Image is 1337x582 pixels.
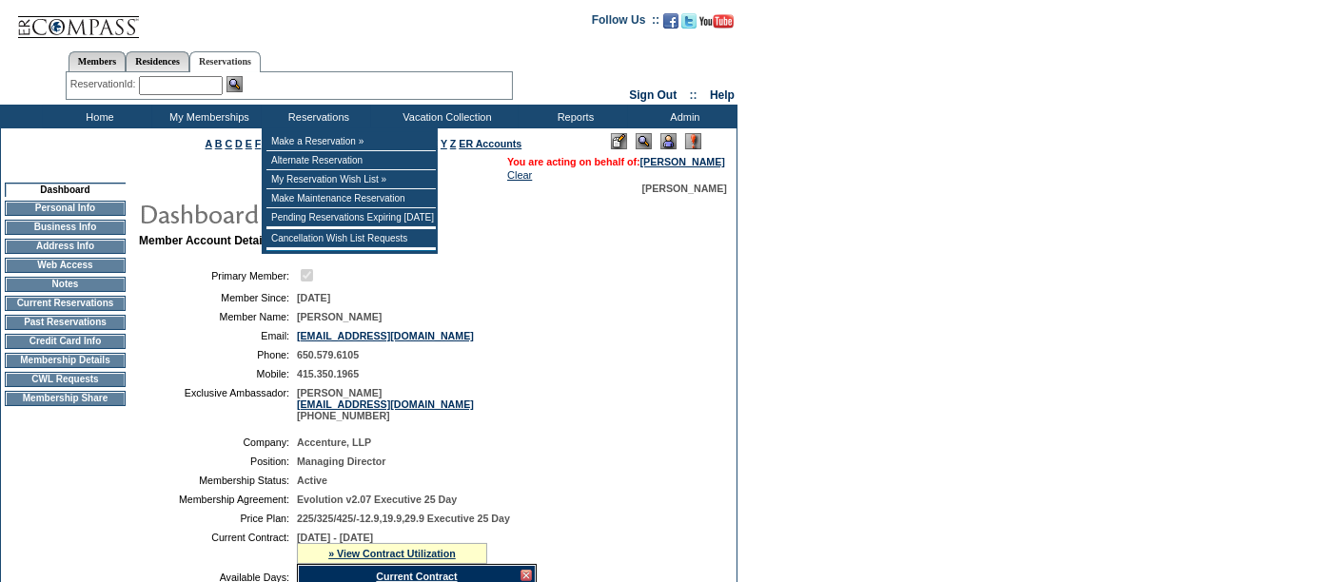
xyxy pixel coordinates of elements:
[266,170,436,189] td: My Reservation Wish List »
[507,156,725,167] span: You are acting on behalf of:
[297,436,371,448] span: Accenture, LLP
[297,398,474,410] a: [EMAIL_ADDRESS][DOMAIN_NAME]
[266,151,436,170] td: Alternate Reservation
[681,19,697,30] a: Follow us on Twitter
[266,189,436,208] td: Make Maintenance Reservation
[328,548,456,559] a: » View Contract Utilization
[5,353,126,368] td: Membership Details
[663,19,678,30] a: Become our fan on Facebook
[5,391,126,406] td: Membership Share
[206,138,212,149] a: A
[519,105,628,128] td: Reports
[441,138,447,149] a: Y
[215,138,223,149] a: B
[147,532,289,564] td: Current Contract:
[685,133,701,149] img: Log Concern/Member Elevation
[628,105,737,128] td: Admin
[5,315,126,330] td: Past Reservations
[371,105,519,128] td: Vacation Collection
[507,169,532,181] a: Clear
[611,133,627,149] img: Edit Mode
[5,372,126,387] td: CWL Requests
[147,475,289,486] td: Membership Status:
[147,368,289,379] td: Mobile:
[5,201,126,216] td: Personal Info
[629,88,677,102] a: Sign Out
[147,456,289,467] td: Position:
[5,296,126,311] td: Current Reservations
[297,330,474,341] a: [EMAIL_ADDRESS][DOMAIN_NAME]
[147,436,289,448] td: Company:
[5,220,126,235] td: Business Info
[459,138,521,149] a: ER Accounts
[147,311,289,322] td: Member Name:
[147,330,289,341] td: Email:
[5,277,126,292] td: Notes
[126,51,189,71] a: Residences
[147,387,289,421] td: Exclusive Ambassador:
[297,368,359,379] span: 415.350.1965
[139,234,272,247] b: Member Account Details
[5,239,126,254] td: Address Info
[699,14,734,29] img: Subscribe to our YouTube Channel
[297,513,510,524] span: 225/325/425/-12.9,19.9,29.9 Executive 25 Day
[147,266,289,284] td: Primary Member:
[663,13,678,29] img: Become our fan on Facebook
[297,532,373,543] span: [DATE] - [DATE]
[147,513,289,524] td: Price Plan:
[5,334,126,349] td: Credit Card Info
[266,229,436,248] td: Cancellation Wish List Requests
[235,138,243,149] a: D
[262,105,371,128] td: Reservations
[297,475,327,486] span: Active
[297,292,330,303] span: [DATE]
[147,349,289,360] td: Phone:
[660,133,677,149] img: Impersonate
[5,258,126,273] td: Web Access
[642,183,727,194] span: [PERSON_NAME]
[225,138,232,149] a: C
[450,138,457,149] a: Z
[266,132,436,151] td: Make a Reservation »
[297,349,359,360] span: 650.579.6105
[189,51,261,72] a: Reservations
[138,194,519,232] img: pgTtlDashboard.gif
[640,156,725,167] a: [PERSON_NAME]
[297,494,457,505] span: Evolution v2.07 Executive 25 Day
[69,51,127,71] a: Members
[710,88,735,102] a: Help
[681,13,697,29] img: Follow us on Twitter
[5,183,126,197] td: Dashboard
[246,138,252,149] a: E
[376,571,457,582] a: Current Contract
[152,105,262,128] td: My Memberships
[43,105,152,128] td: Home
[690,88,698,102] span: ::
[297,311,382,322] span: [PERSON_NAME]
[266,208,436,227] td: Pending Reservations Expiring [DATE]
[636,133,652,149] img: View Mode
[147,292,289,303] td: Member Since:
[297,387,474,421] span: [PERSON_NAME] [PHONE_NUMBER]
[70,76,140,92] div: ReservationId:
[226,76,243,92] img: Reservation Search
[699,19,734,30] a: Subscribe to our YouTube Channel
[255,138,262,149] a: F
[297,456,386,467] span: Managing Director
[592,11,659,34] td: Follow Us ::
[147,494,289,505] td: Membership Agreement:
